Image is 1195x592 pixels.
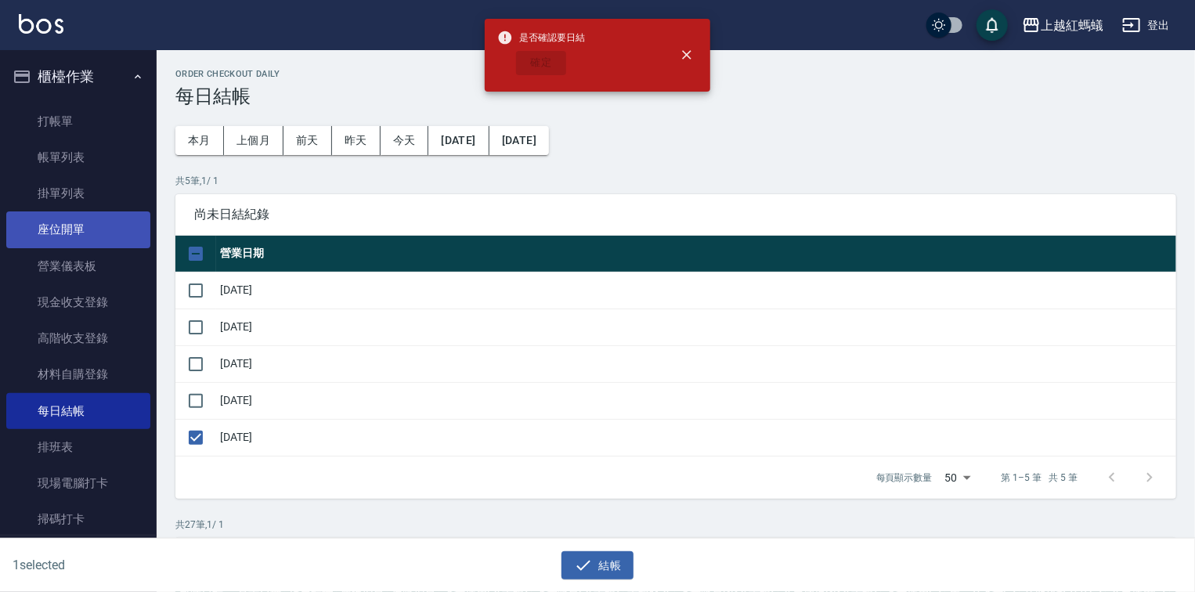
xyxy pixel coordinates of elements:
div: 上越紅螞蟻 [1041,16,1103,35]
a: 掃碼打卡 [6,501,150,537]
td: [DATE] [216,419,1176,456]
img: Logo [19,14,63,34]
button: 登出 [1116,11,1176,40]
a: 現場電腦打卡 [6,465,150,501]
button: 今天 [381,126,429,155]
a: 高階收支登錄 [6,320,150,356]
button: 上個月 [224,126,283,155]
a: 每日結帳 [6,393,150,429]
button: save [977,9,1008,41]
h2: Order checkout daily [175,69,1176,79]
button: 櫃檯作業 [6,56,150,97]
button: 昨天 [332,126,381,155]
a: 現金收支登錄 [6,284,150,320]
p: 共 27 筆, 1 / 1 [175,518,1176,532]
p: 每頁顯示數量 [876,471,933,485]
span: 是否確認要日結 [497,30,585,45]
a: 掛單列表 [6,175,150,211]
a: 材料自購登錄 [6,356,150,392]
a: 座位開單 [6,211,150,247]
td: [DATE] [216,272,1176,309]
a: 排班表 [6,429,150,465]
td: [DATE] [216,382,1176,419]
a: 營業儀表板 [6,248,150,284]
div: 50 [939,457,977,499]
h6: 1 selected [13,555,296,575]
button: 前天 [283,126,332,155]
td: [DATE] [216,345,1176,382]
p: 第 1–5 筆 共 5 筆 [1002,471,1078,485]
button: [DATE] [489,126,549,155]
button: 上越紅螞蟻 [1016,9,1110,42]
a: 打帳單 [6,103,150,139]
button: [DATE] [428,126,489,155]
a: 帳單列表 [6,139,150,175]
button: 結帳 [561,551,634,580]
span: 尚未日結紀錄 [194,207,1157,222]
td: [DATE] [216,309,1176,345]
button: 本月 [175,126,224,155]
button: close [670,38,704,72]
p: 共 5 筆, 1 / 1 [175,174,1176,188]
h3: 每日結帳 [175,85,1176,107]
th: 營業日期 [216,236,1176,273]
